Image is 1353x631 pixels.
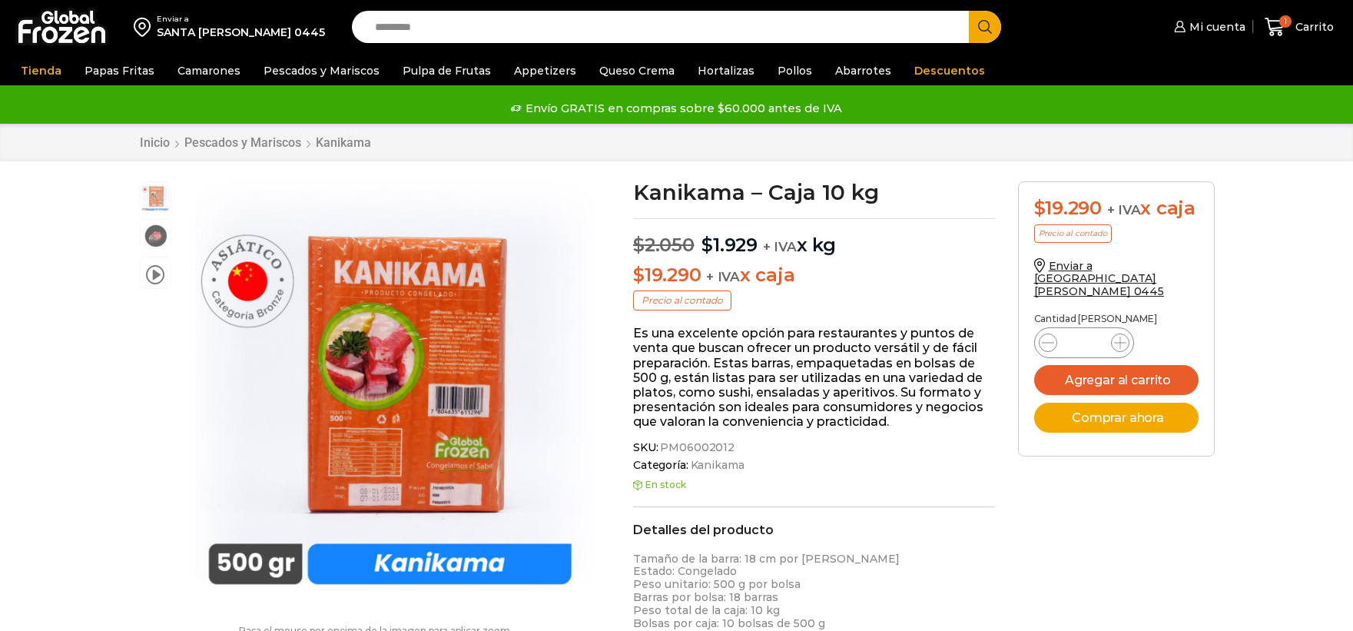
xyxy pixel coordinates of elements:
div: x caja [1034,198,1199,220]
a: Enviar a [GEOGRAPHIC_DATA][PERSON_NAME] 0445 [1034,259,1164,299]
a: Pollos [770,56,820,85]
a: Appetizers [506,56,584,85]
p: En stock [633,480,995,490]
span: Mi cuenta [1186,19,1245,35]
span: $ [701,234,713,256]
a: Kanikama [688,459,744,472]
span: Categoría: [633,459,995,472]
input: Product quantity [1069,332,1099,354]
span: kanikama [140,220,171,251]
span: + IVA [763,239,797,254]
span: $ [1034,197,1046,219]
span: $ [633,264,645,286]
a: Inicio [139,135,171,150]
bdi: 19.290 [1034,197,1102,219]
a: Pescados y Mariscos [184,135,302,150]
a: Papas Fritas [77,56,162,85]
span: + IVA [1107,202,1141,218]
img: kanikama [179,181,601,603]
span: SKU: [633,441,995,454]
div: Enviar a [157,14,325,25]
a: Hortalizas [690,56,762,85]
span: $ [633,234,645,256]
span: 1 [1279,15,1292,28]
a: Abarrotes [827,56,899,85]
span: kanikama [140,182,171,213]
h1: Kanikama – Caja 10 kg [633,181,995,203]
a: Pescados y Mariscos [256,56,387,85]
nav: Breadcrumb [139,135,372,150]
p: x kg [633,218,995,257]
span: + IVA [706,269,740,284]
p: Es una excelente opción para restaurantes y puntos de venta que buscan ofrecer un producto versát... [633,326,995,429]
bdi: 1.929 [701,234,758,256]
p: Cantidad [PERSON_NAME] [1034,314,1199,324]
a: Pulpa de Frutas [395,56,499,85]
span: PM06002012 [658,441,735,454]
p: Precio al contado [633,291,731,311]
button: Search button [969,11,1001,43]
a: 1 Carrito [1261,9,1338,45]
button: Agregar al carrito [1034,365,1199,395]
span: Carrito [1292,19,1334,35]
div: SANTA [PERSON_NAME] 0445 [157,25,325,40]
h2: Detalles del producto [633,523,995,537]
a: Mi cuenta [1170,12,1245,42]
div: 1 / 3 [179,181,601,603]
a: Kanikama [315,135,372,150]
a: Queso Crema [592,56,682,85]
a: Tienda [13,56,69,85]
img: address-field-icon.svg [134,14,157,40]
button: Comprar ahora [1034,403,1199,433]
p: x caja [633,264,995,287]
a: Descuentos [907,56,993,85]
bdi: 19.290 [633,264,701,286]
bdi: 2.050 [633,234,695,256]
a: Camarones [170,56,248,85]
p: Precio al contado [1034,224,1112,243]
